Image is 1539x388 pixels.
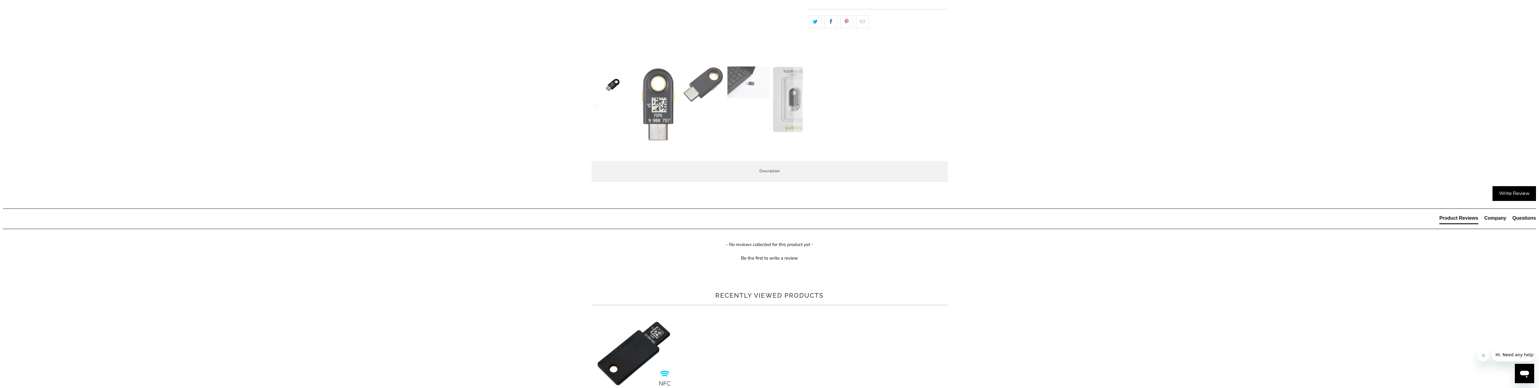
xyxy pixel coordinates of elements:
[809,15,822,28] a: Share this on Twitter
[794,66,803,147] button: Next
[4,4,43,9] span: Hi. Need any help?
[1477,349,1489,361] iframe: Close message
[1484,215,1506,221] div: Company
[825,15,838,28] a: Share this on Facebook
[592,66,634,103] img: YubiKey 5C FIPS - Trust Panda
[727,66,770,98] img: YubiKey 5C FIPS - Trust Panda
[741,255,798,261] div: Be the first to write a review
[1512,215,1536,221] div: Questions
[840,15,853,28] a: Share this on Pinterest
[856,15,869,28] a: Email this to a friend
[1439,215,1536,227] div: Reviews Tabs
[772,66,815,132] img: YubiKey 5C FIPS - Trust Panda
[726,241,813,248] em: - No reviews collected for this product yet -
[1492,348,1534,361] iframe: Message from company
[592,291,948,300] h2: Recently viewed products
[1515,364,1534,383] iframe: Button to launch messaging window
[591,66,601,147] button: Previous
[809,39,948,59] iframe: Reviews Widget
[3,254,1536,261] div: Be the first to write a review
[1493,186,1536,201] div: Write Review
[1439,215,1478,221] div: Product Reviews
[592,161,948,181] label: Description
[637,66,679,144] img: YubiKey 5C FIPS - Trust Panda
[682,66,724,103] img: YubiKey 5C FIPS - Trust Panda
